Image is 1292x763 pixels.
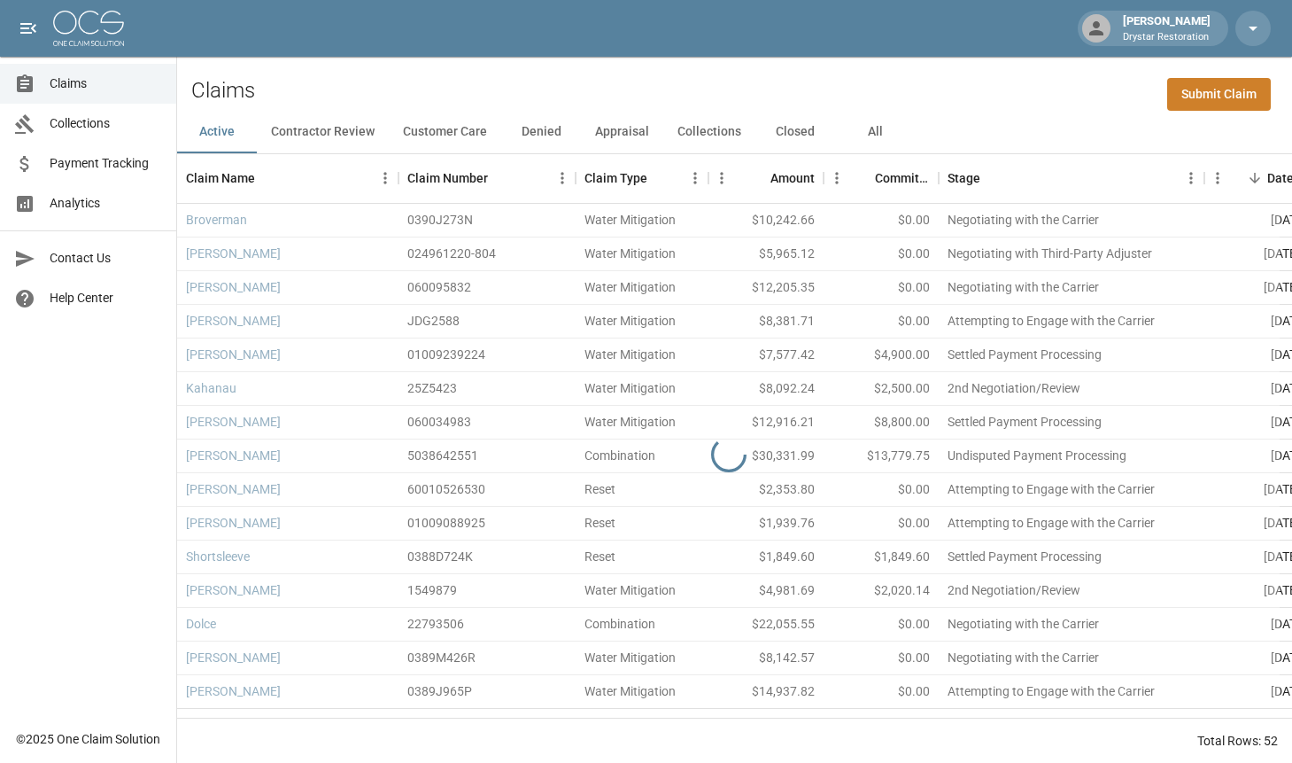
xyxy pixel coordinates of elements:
h2: Claims [191,78,255,104]
div: Claim Type [576,153,708,203]
button: Menu [708,165,735,191]
div: Claim Number [407,153,488,203]
button: Sort [255,166,280,191]
span: Payment Tracking [50,154,162,173]
button: Collections [663,111,755,153]
span: Contact Us [50,249,162,268]
div: dynamic tabs [177,111,1292,153]
button: Appraisal [581,111,663,153]
a: Submit Claim [1167,78,1271,111]
button: Customer Care [389,111,501,153]
button: Closed [755,111,835,153]
button: Sort [746,166,770,191]
div: $6,147.89 [708,709,824,743]
div: 0389N485J [407,716,473,734]
button: Sort [488,166,513,191]
button: Menu [549,165,576,191]
button: Sort [1242,166,1267,191]
span: Claims [50,74,162,93]
div: Amount [770,153,815,203]
button: All [835,111,915,153]
button: Denied [501,111,581,153]
div: $3,068.21 [824,709,939,743]
button: Active [177,111,257,153]
button: Sort [647,166,672,191]
div: Committed Amount [824,153,939,203]
div: Committed Amount [875,153,930,203]
button: Menu [1204,165,1231,191]
a: Bartelme [186,716,236,734]
button: Sort [980,166,1005,191]
div: Claim Number [398,153,576,203]
span: Analytics [50,194,162,213]
button: open drawer [11,11,46,46]
div: 2nd Negotiation/Review [948,716,1080,734]
div: © 2025 One Claim Solution [16,730,160,748]
div: Stage [948,153,980,203]
button: Sort [850,166,875,191]
button: Menu [682,165,708,191]
div: Stage [939,153,1204,203]
button: Menu [824,165,850,191]
p: Drystar Restoration [1123,30,1211,45]
div: Claim Name [186,153,255,203]
button: Menu [372,165,398,191]
div: [PERSON_NAME] [1116,12,1218,44]
div: Water Mitigation [584,716,676,734]
button: Menu [1178,165,1204,191]
button: Contractor Review [257,111,389,153]
span: Help Center [50,289,162,308]
div: Claim Name [177,153,398,203]
div: Claim Type [584,153,647,203]
div: Total Rows: 52 [1197,732,1278,750]
span: Collections [50,114,162,133]
div: Amount [708,153,824,203]
img: ocs-logo-white-transparent.png [53,11,124,46]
